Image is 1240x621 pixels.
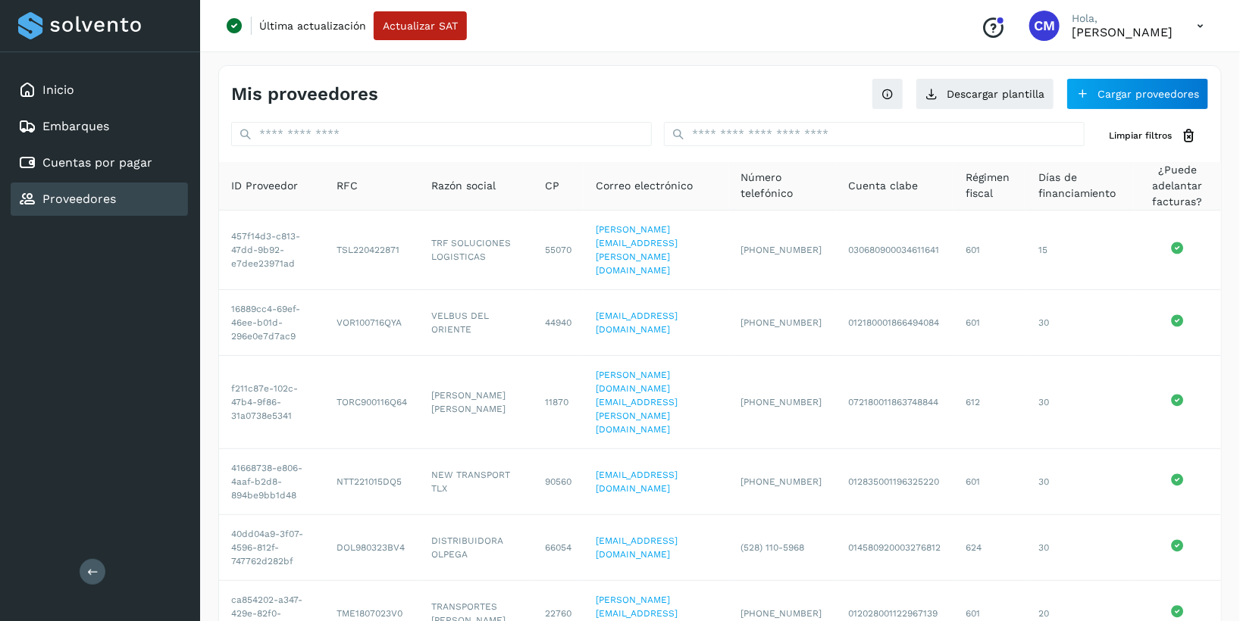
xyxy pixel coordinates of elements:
[954,290,1026,356] td: 601
[11,183,188,216] div: Proveedores
[419,290,533,356] td: VELBUS DEL ORIENTE
[837,290,954,356] td: 012180001866494084
[1026,515,1134,581] td: 30
[219,356,324,449] td: f211c87e-102c-47b4-9f86-31a0738e5341
[1072,25,1173,39] p: Cynthia Mendoza
[42,119,109,133] a: Embarques
[374,11,467,40] button: Actualizar SAT
[259,19,366,33] p: Última actualización
[916,78,1054,110] button: Descargar plantilla
[837,515,954,581] td: 014580920003276812
[596,224,678,276] a: [PERSON_NAME][EMAIL_ADDRESS][PERSON_NAME][DOMAIN_NAME]
[596,370,678,435] a: [PERSON_NAME][DOMAIN_NAME][EMAIL_ADDRESS][PERSON_NAME][DOMAIN_NAME]
[741,245,822,255] span: [PHONE_NUMBER]
[337,178,358,194] span: RFC
[954,515,1026,581] td: 624
[837,211,954,290] td: 030680900034611641
[954,356,1026,449] td: 612
[419,211,533,290] td: TRF SOLUCIONES LOGISTICAS
[324,211,419,290] td: TSL220422871
[533,290,584,356] td: 44940
[533,356,584,449] td: 11870
[383,20,458,31] span: Actualizar SAT
[954,211,1026,290] td: 601
[324,515,419,581] td: DOL980323BV4
[219,449,324,515] td: 41668738-e806-4aaf-b2d8-894be9bb1d48
[1026,290,1134,356] td: 30
[219,290,324,356] td: 16889cc4-69ef-46ee-b01d-296e0e7d7ac9
[324,449,419,515] td: NTT221015DQ5
[741,608,822,619] span: [PHONE_NUMBER]
[849,178,919,194] span: Cuenta clabe
[966,170,1014,201] span: Régimen fiscal
[596,178,693,194] span: Correo electrónico
[533,449,584,515] td: 90560
[837,449,954,515] td: 012835001196325220
[42,192,116,206] a: Proveedores
[431,178,496,194] span: Razón social
[1146,162,1209,210] span: ¿Puede adelantar facturas?
[596,470,678,494] a: [EMAIL_ADDRESS][DOMAIN_NAME]
[1066,78,1209,110] button: Cargar proveedores
[419,449,533,515] td: NEW TRANSPORT TLX
[1026,356,1134,449] td: 30
[741,476,822,487] span: [PHONE_NUMBER]
[741,397,822,407] span: [PHONE_NUMBER]
[231,83,378,105] h4: Mis proveedores
[1038,170,1122,201] span: Días de financiamiento
[741,542,805,553] span: (528) 110-5968
[324,356,419,449] td: TORC900116Q64
[219,515,324,581] td: 40dd04a9-3f07-4596-812f-747762d282bf
[533,515,584,581] td: 66054
[419,515,533,581] td: DISTRIBUIDORA OLPEGA
[596,535,678,560] a: [EMAIL_ADDRESS][DOMAIN_NAME]
[741,317,822,328] span: [PHONE_NUMBER]
[954,449,1026,515] td: 601
[545,178,559,194] span: CP
[596,310,678,335] a: [EMAIL_ADDRESS][DOMAIN_NAME]
[837,356,954,449] td: 072180011863748844
[1026,211,1134,290] td: 15
[1097,122,1209,150] button: Limpiar filtros
[42,155,152,170] a: Cuentas por pagar
[1072,12,1173,25] p: Hola,
[11,146,188,179] div: Cuentas por pagar
[324,290,419,356] td: VOR100716QYA
[42,83,74,97] a: Inicio
[741,170,825,201] span: Número telefónico
[231,178,298,194] span: ID Proveedor
[11,110,188,143] div: Embarques
[1109,129,1172,142] span: Limpiar filtros
[1026,449,1134,515] td: 30
[419,356,533,449] td: [PERSON_NAME] [PERSON_NAME]
[219,211,324,290] td: 457f14d3-c813-47dd-9b92-e7dee23971ad
[11,73,188,107] div: Inicio
[533,211,584,290] td: 55070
